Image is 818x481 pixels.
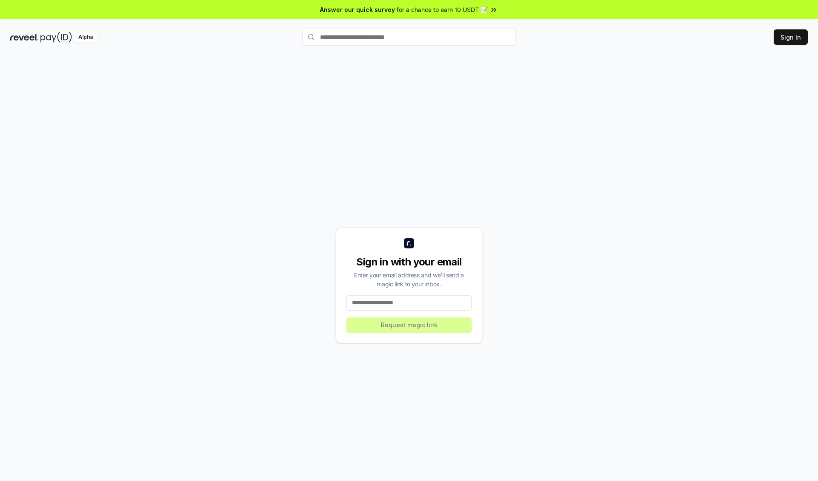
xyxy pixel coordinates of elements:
div: Alpha [74,32,98,43]
span: Answer our quick survey [320,5,395,14]
img: reveel_dark [10,32,39,43]
div: Sign in with your email [346,255,472,269]
div: Enter your email address and we’ll send a magic link to your inbox. [346,271,472,288]
button: Sign In [774,29,808,45]
img: logo_small [404,238,414,248]
span: for a chance to earn 10 USDT 📝 [397,5,488,14]
img: pay_id [40,32,72,43]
